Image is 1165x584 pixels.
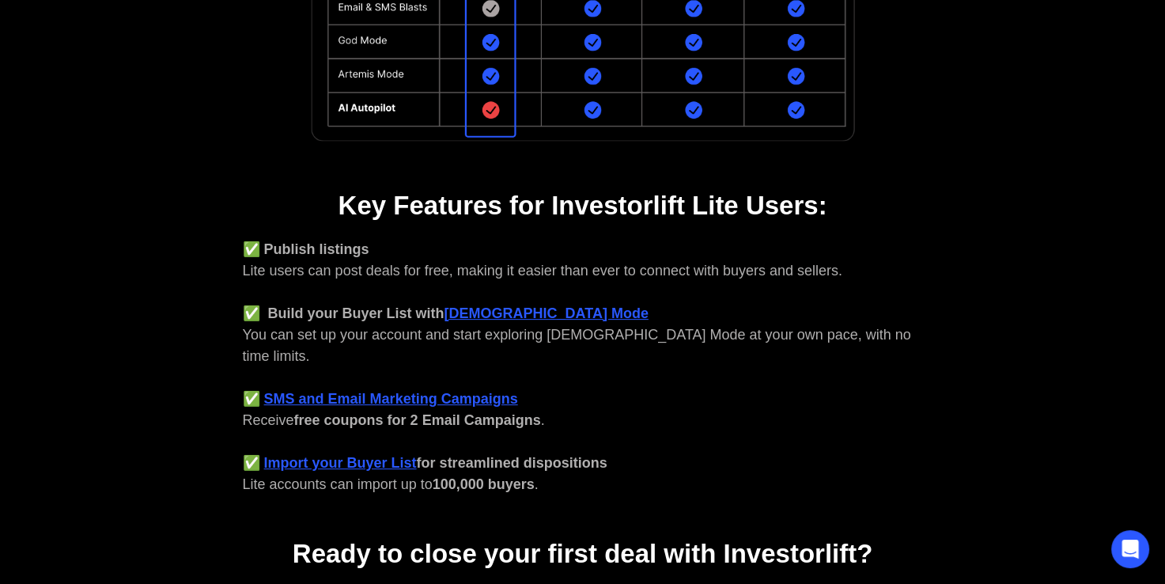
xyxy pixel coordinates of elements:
strong: for streamlined dispositions [417,455,607,471]
strong: Ready to close your first deal with Investorlift? [293,539,872,568]
strong: 100,000 buyers [433,476,535,492]
strong: ✅ Build your Buyer List with [243,305,444,321]
strong: ✅ Publish listings [243,241,369,257]
strong: Key Features for Investorlift Lite Users: [338,191,826,220]
a: [DEMOGRAPHIC_DATA] Mode [444,305,649,321]
a: Import your Buyer List [264,455,417,471]
a: SMS and Email Marketing Campaigns [264,391,518,407]
strong: ✅ [243,455,260,471]
strong: free coupons for 2 Email Campaigns [294,412,541,428]
div: Open Intercom Messenger [1111,530,1149,568]
strong: ✅ [243,391,260,407]
div: Lite users can post deals for free, making it easier than ever to connect with buyers and sellers... [243,239,923,495]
